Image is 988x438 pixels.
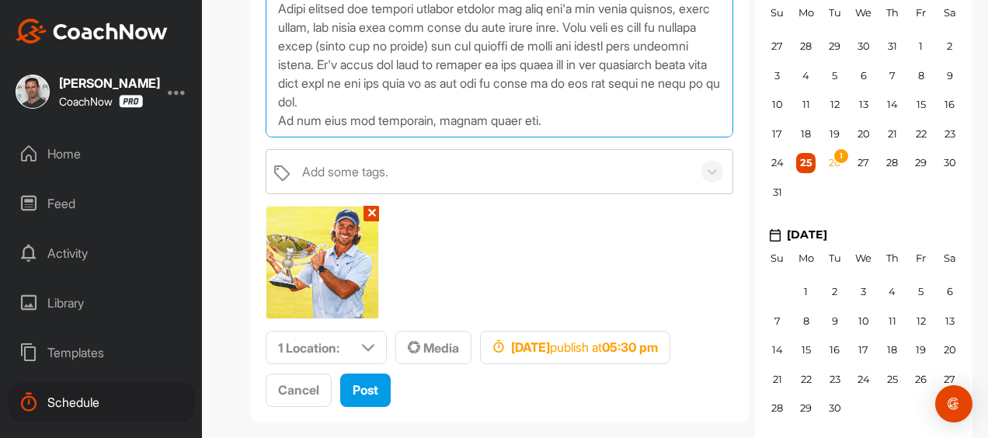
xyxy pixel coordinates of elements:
[940,370,959,390] div: Choose Saturday, September 27th, 2025
[882,153,902,173] div: Choose Thursday, August 28th, 2025
[767,3,787,23] div: Su
[767,124,787,144] div: Choose Sunday, August 17th, 2025
[882,282,902,302] div: Choose Thursday, September 4th, 2025
[9,184,195,223] div: Feed
[767,398,787,419] div: Choose Sunday, September 28th, 2025
[882,370,902,390] div: Choose Thursday, September 25th, 2025
[59,95,143,108] div: CoachNow
[911,124,931,144] div: Choose Friday, August 22nd, 2025
[854,3,873,23] div: We
[882,95,902,115] div: Choose Thursday, August 14th, 2025
[767,340,787,360] div: Choose Sunday, September 14th, 2025
[918,69,924,82] span: 8
[796,370,816,390] div: Choose Monday, September 22nd, 2025
[944,343,956,356] span: 20
[858,156,869,169] span: 27
[882,3,902,23] div: Th
[266,374,332,407] button: Cancel
[911,153,931,173] div: Choose Friday, August 29th, 2025
[916,343,926,356] span: 19
[408,340,459,356] span: Media
[802,343,811,356] span: 15
[911,66,931,86] div: Choose Friday, August 8th, 2025
[861,69,867,82] span: 6
[353,382,378,398] span: Post
[889,315,896,327] span: 11
[825,311,844,332] div: Choose Tuesday, September 9th, 2025
[944,156,956,169] span: 30
[800,401,812,414] span: 29
[9,333,195,372] div: Templates
[796,66,816,86] div: Choose Monday, August 4th, 2025
[760,32,968,207] div: month 2025-08
[911,370,931,390] div: Choose Friday, September 26th, 2025
[767,370,787,390] div: Choose Sunday, September 21st, 2025
[796,124,816,144] div: Choose Monday, August 18th, 2025
[825,370,844,390] div: Choose Tuesday, September 23rd, 2025
[854,311,873,332] div: Choose Wednesday, September 10th, 2025
[771,156,784,169] span: 24
[888,127,897,140] span: 21
[940,249,959,269] div: Sa
[832,315,838,327] span: 9
[830,127,840,140] span: 19
[911,340,931,360] div: Choose Friday, September 19th, 2025
[854,370,873,390] div: Choose Wednesday, September 24th, 2025
[829,401,841,414] span: 30
[278,339,339,357] p: 1 Location :
[854,66,873,86] div: Choose Wednesday, August 6th, 2025
[830,98,840,110] span: 12
[800,156,812,169] span: 25
[771,40,783,52] span: 27
[940,3,959,23] div: Sa
[940,311,959,332] div: Choose Saturday, September 13th, 2025
[854,340,873,360] div: Choose Wednesday, September 17th, 2025
[940,66,959,86] div: Choose Saturday, August 9th, 2025
[940,124,959,144] div: Choose Saturday, August 23rd, 2025
[832,69,837,82] span: 5
[919,40,923,52] span: 1
[767,153,787,173] div: Choose Sunday, August 24th, 2025
[767,311,787,332] div: Choose Sunday, September 7th, 2025
[511,339,550,355] strong: [DATE]
[947,69,953,82] span: 9
[945,127,955,140] span: 23
[911,282,931,302] div: Choose Friday, September 5th, 2025
[796,340,816,360] div: Choose Monday, September 15th, 2025
[266,207,378,318] img: image
[804,285,808,297] span: 1
[858,315,869,327] span: 10
[911,95,931,115] div: Choose Friday, August 15th, 2025
[825,282,844,302] div: Choose Tuesday, September 2nd, 2025
[767,66,787,86] div: Choose Sunday, August 3rd, 2025
[825,3,844,23] div: Tu
[940,95,959,115] div: Choose Saturday, August 16th, 2025
[767,182,787,203] div: Choose Sunday, August 31st, 2025
[119,95,143,108] img: CoachNow Pro
[887,98,898,110] span: 14
[774,315,781,327] span: 7
[947,285,953,297] span: 6
[340,374,391,407] button: Post
[16,19,168,43] img: CoachNow
[801,373,812,385] span: 22
[915,156,927,169] span: 29
[858,127,870,140] span: 20
[858,343,868,356] span: 17
[911,3,931,23] div: Fr
[770,227,972,243] div: [DATE]
[796,36,816,57] div: Choose Monday, July 28th, 2025
[854,36,873,57] div: Choose Wednesday, July 30th, 2025
[278,382,319,398] span: Cancel
[767,249,787,269] div: Su
[771,401,783,414] span: 28
[858,373,870,385] span: 24
[858,40,870,52] span: 30
[830,373,840,385] span: 23
[825,153,844,173] div: Choose Tuesday, August 26th, 2025
[825,398,844,419] div: Choose Tuesday, September 30th, 2025
[833,148,850,165] span: 1
[772,343,783,356] span: 14
[859,98,868,110] span: 13
[800,40,812,52] span: 28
